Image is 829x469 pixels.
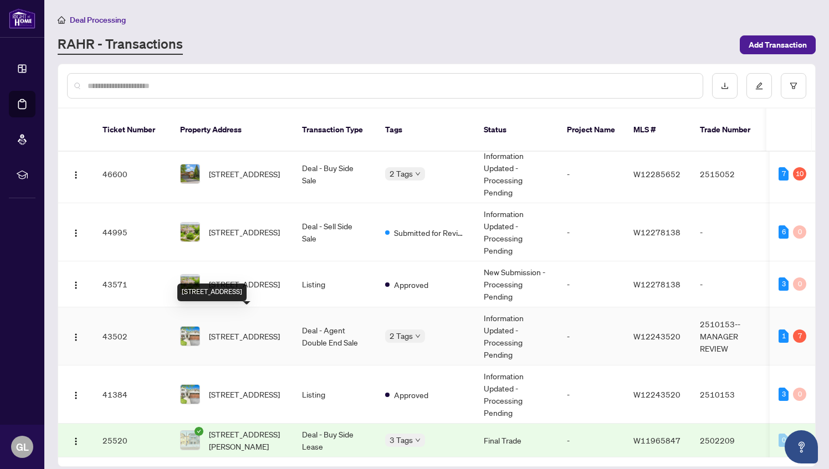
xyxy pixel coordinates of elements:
th: MLS # [625,109,691,152]
td: 2502209 [691,424,769,457]
img: thumbnail-img [181,431,199,450]
td: Final Trade [475,424,558,457]
th: Transaction Type [293,109,376,152]
div: 10 [793,167,806,181]
td: 46600 [94,145,171,203]
span: home [58,16,65,24]
span: W12285652 [633,169,680,179]
td: Deal - Agent Double End Sale [293,307,376,365]
span: filter [790,82,797,90]
img: thumbnail-img [181,385,199,404]
button: filter [781,73,806,99]
button: Open asap [785,430,818,463]
span: [STREET_ADDRESS] [209,278,280,290]
span: [STREET_ADDRESS] [209,226,280,238]
td: New Submission - Processing Pending [475,261,558,307]
span: [STREET_ADDRESS] [209,388,280,400]
td: Listing [293,261,376,307]
span: Deal Processing [70,15,126,25]
td: - [558,145,625,203]
span: 2 Tags [390,167,413,180]
button: Logo [67,275,85,293]
span: W12278138 [633,279,680,289]
span: W12278138 [633,227,680,237]
td: - [691,261,769,307]
span: download [721,82,729,90]
span: edit [755,82,763,90]
td: - [558,424,625,457]
span: [STREET_ADDRESS][PERSON_NAME] [209,428,284,452]
button: Logo [67,385,85,403]
th: Trade Number [691,109,769,152]
span: Approved [394,279,428,291]
span: Add Transaction [749,36,807,54]
img: thumbnail-img [181,223,199,241]
img: logo [9,8,35,29]
td: Deal - Buy Side Lease [293,424,376,457]
td: 43571 [94,261,171,307]
td: - [558,261,625,307]
span: W12243520 [633,389,680,399]
button: Logo [67,223,85,241]
span: check-circle [195,427,203,436]
td: 2510153--MANAGER REVIEW [691,307,769,365]
span: GL [16,439,29,455]
img: Logo [71,333,80,342]
span: down [415,437,421,443]
span: 3 Tags [390,434,413,446]
td: Deal - Buy Side Sale [293,145,376,203]
img: thumbnail-img [181,327,199,346]
button: download [712,73,738,99]
td: Information Updated - Processing Pending [475,365,558,424]
td: Information Updated - Processing Pending [475,203,558,261]
span: 2 Tags [390,329,413,342]
div: 1 [779,329,789,343]
img: thumbnail-img [181,275,199,293]
td: Listing [293,365,376,424]
img: Logo [71,229,80,238]
button: edit [746,73,772,99]
button: Logo [67,327,85,345]
div: 0 [793,388,806,401]
td: - [558,203,625,261]
div: 0 [793,225,806,239]
td: - [691,203,769,261]
span: Approved [394,389,428,401]
td: 44995 [94,203,171,261]
div: 7 [793,329,806,343]
td: 43502 [94,307,171,365]
div: 6 [779,225,789,239]
span: [STREET_ADDRESS] [209,168,280,180]
button: Logo [67,165,85,183]
span: [STREET_ADDRESS] [209,330,280,342]
img: Logo [71,171,80,179]
td: Information Updated - Processing Pending [475,307,558,365]
span: W11965847 [633,435,680,445]
td: - [558,365,625,424]
td: 2510153 [691,365,769,424]
button: Add Transaction [740,35,816,54]
div: 3 [779,277,789,291]
th: Ticket Number [94,109,171,152]
th: Status [475,109,558,152]
div: [STREET_ADDRESS] [177,284,247,301]
td: Information Updated - Processing Pending [475,145,558,203]
td: 25520 [94,424,171,457]
span: down [415,333,421,339]
td: - [558,307,625,365]
span: W12243520 [633,331,680,341]
img: thumbnail-img [181,164,199,183]
div: 0 [779,434,789,447]
td: 41384 [94,365,171,424]
div: 3 [779,388,789,401]
td: Deal - Sell Side Sale [293,203,376,261]
th: Tags [376,109,475,152]
span: down [415,171,421,177]
span: Submitted for Review [394,226,466,239]
th: Property Address [171,109,293,152]
td: 2515052 [691,145,769,203]
a: RAHR - Transactions [58,35,183,55]
img: Logo [71,437,80,446]
img: Logo [71,281,80,290]
div: 0 [793,277,806,291]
